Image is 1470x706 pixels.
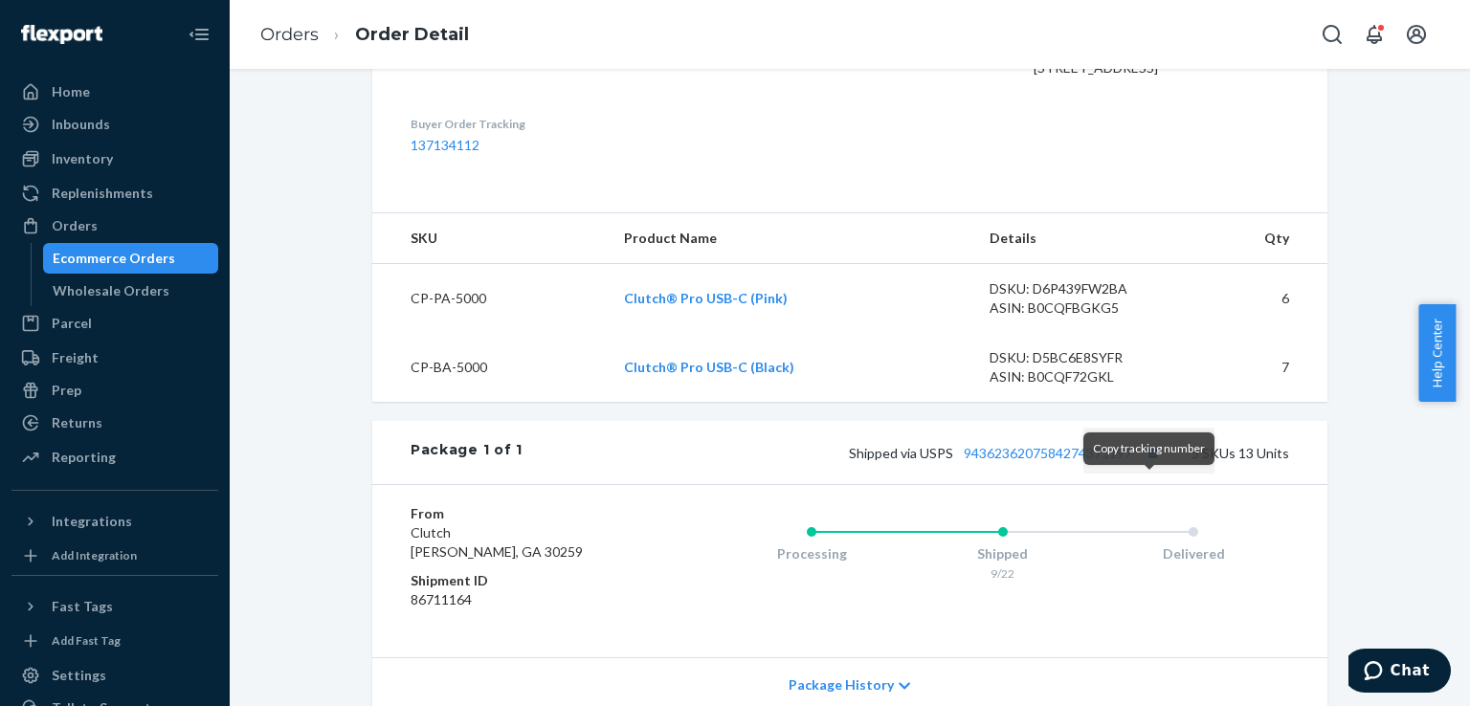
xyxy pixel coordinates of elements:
[53,249,175,268] div: Ecommerce Orders
[180,15,218,54] button: Close Navigation
[609,213,974,264] th: Product Name
[52,512,132,531] div: Integrations
[11,143,218,174] a: Inventory
[1185,264,1327,334] td: 6
[52,666,106,685] div: Settings
[11,77,218,107] a: Home
[411,590,639,609] dd: 86711164
[52,115,110,134] div: Inbounds
[990,279,1169,298] div: DSKU: D6P439FW2BA
[52,149,113,168] div: Inventory
[11,178,218,209] a: Replenishments
[716,544,907,563] div: Processing
[849,445,1165,461] span: Shipped via USPS
[1397,15,1436,54] button: Open account menu
[1098,544,1289,563] div: Delivered
[1348,649,1451,696] iframe: Opens a widget where you can chat to one of our agents
[355,24,469,45] a: Order Detail
[523,440,1289,465] div: 5 SKUs 13 Units
[11,210,218,241] a: Orders
[52,82,90,101] div: Home
[245,7,484,63] ol: breadcrumbs
[372,213,609,264] th: SKU
[11,109,218,140] a: Inbounds
[52,448,116,467] div: Reporting
[43,243,219,274] a: Ecommerce Orders
[1313,15,1351,54] button: Open Search Box
[52,632,121,649] div: Add Fast Tag
[53,281,169,300] div: Wholesale Orders
[1355,15,1393,54] button: Open notifications
[21,25,102,44] img: Flexport logo
[11,591,218,622] button: Fast Tags
[411,137,479,153] a: 137134112
[52,184,153,203] div: Replenishments
[624,359,794,375] a: Clutch® Pro USB-C (Black)
[260,24,319,45] a: Orders
[907,544,1099,563] div: Shipped
[411,440,523,465] div: Package 1 of 1
[990,348,1169,367] div: DSKU: D5BC6E8SYFR
[411,571,639,590] dt: Shipment ID
[52,348,99,367] div: Freight
[990,298,1169,318] div: ASIN: B0CQFBGKG5
[52,413,102,432] div: Returns
[411,524,583,560] span: Clutch [PERSON_NAME], GA 30259
[1185,213,1327,264] th: Qty
[411,116,746,132] dt: Buyer Order Tracking
[11,408,218,438] a: Returns
[11,375,218,406] a: Prep
[43,276,219,306] a: Wholesale Orders
[11,442,218,473] a: Reporting
[52,597,113,616] div: Fast Tags
[1418,304,1456,402] button: Help Center
[1093,441,1205,455] span: Copy tracking number
[11,342,218,373] a: Freight
[52,314,92,333] div: Parcel
[990,367,1169,386] div: ASIN: B0CQF72GKL
[789,675,894,695] span: Package History
[52,216,98,235] div: Orders
[624,290,788,306] a: Clutch® Pro USB-C (Pink)
[52,547,137,563] div: Add Integration
[11,660,218,691] a: Settings
[52,381,81,400] div: Prep
[1185,333,1327,402] td: 7
[372,333,609,402] td: CP-BA-5000
[11,506,218,537] button: Integrations
[372,264,609,334] td: CP-PA-5000
[11,544,218,567] a: Add Integration
[974,213,1185,264] th: Details
[11,308,218,339] a: Parcel
[964,445,1132,461] a: 9436236207584274375197
[411,504,639,523] dt: From
[11,629,218,652] a: Add Fast Tag
[907,565,1099,582] div: 9/22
